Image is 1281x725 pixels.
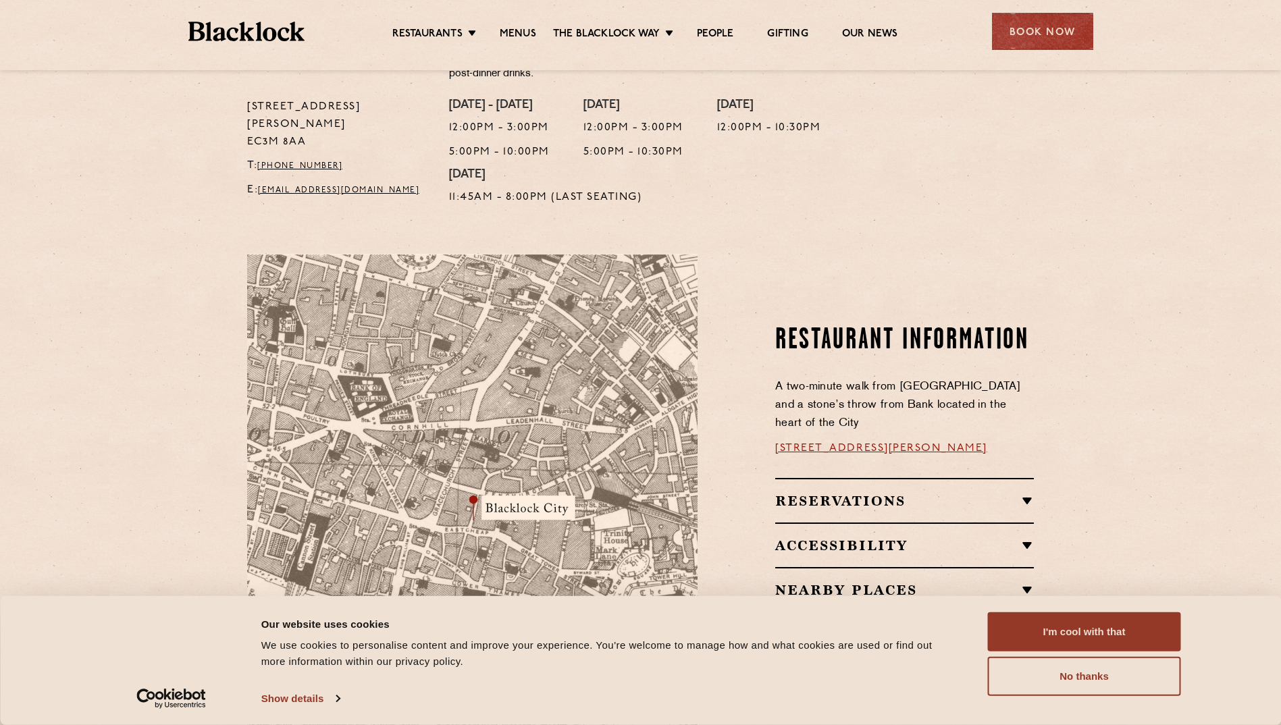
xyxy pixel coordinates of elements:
[775,324,1034,358] h2: Restaurant Information
[697,28,733,43] a: People
[392,28,463,43] a: Restaurants
[258,186,419,194] a: [EMAIL_ADDRESS][DOMAIN_NAME]
[261,637,958,670] div: We use cookies to personalise content and improve your experience. You're welcome to manage how a...
[553,28,660,43] a: The Blacklock Way
[247,99,429,151] p: [STREET_ADDRESS][PERSON_NAME] EC3M 8AA
[717,119,821,137] p: 12:00pm - 10:30pm
[500,28,536,43] a: Menus
[775,443,987,454] a: [STREET_ADDRESS][PERSON_NAME]
[842,28,898,43] a: Our News
[583,99,683,113] h4: [DATE]
[188,22,305,41] img: BL_Textured_Logo-footer-cropped.svg
[449,119,550,137] p: 12:00pm - 3:00pm
[775,537,1034,554] h2: Accessibility
[988,612,1181,651] button: I'm cool with that
[767,28,808,43] a: Gifting
[261,689,340,709] a: Show details
[261,616,958,632] div: Our website uses cookies
[449,168,642,183] h4: [DATE]
[583,119,683,137] p: 12:00pm - 3:00pm
[775,378,1034,433] p: A two-minute walk from [GEOGRAPHIC_DATA] and a stone’s throw from Bank located in the heart of th...
[112,689,230,709] a: Usercentrics Cookiebot - opens in a new window
[449,144,550,161] p: 5:00pm - 10:00pm
[583,144,683,161] p: 5:00pm - 10:30pm
[992,13,1093,50] div: Book Now
[247,182,429,199] p: E:
[775,582,1034,598] h2: Nearby Places
[775,493,1034,509] h2: Reservations
[717,99,821,113] h4: [DATE]
[449,189,642,207] p: 11:45am - 8:00pm (Last Seating)
[247,157,429,175] p: T:
[988,657,1181,696] button: No thanks
[449,99,550,113] h4: [DATE] - [DATE]
[257,162,342,170] a: [PHONE_NUMBER]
